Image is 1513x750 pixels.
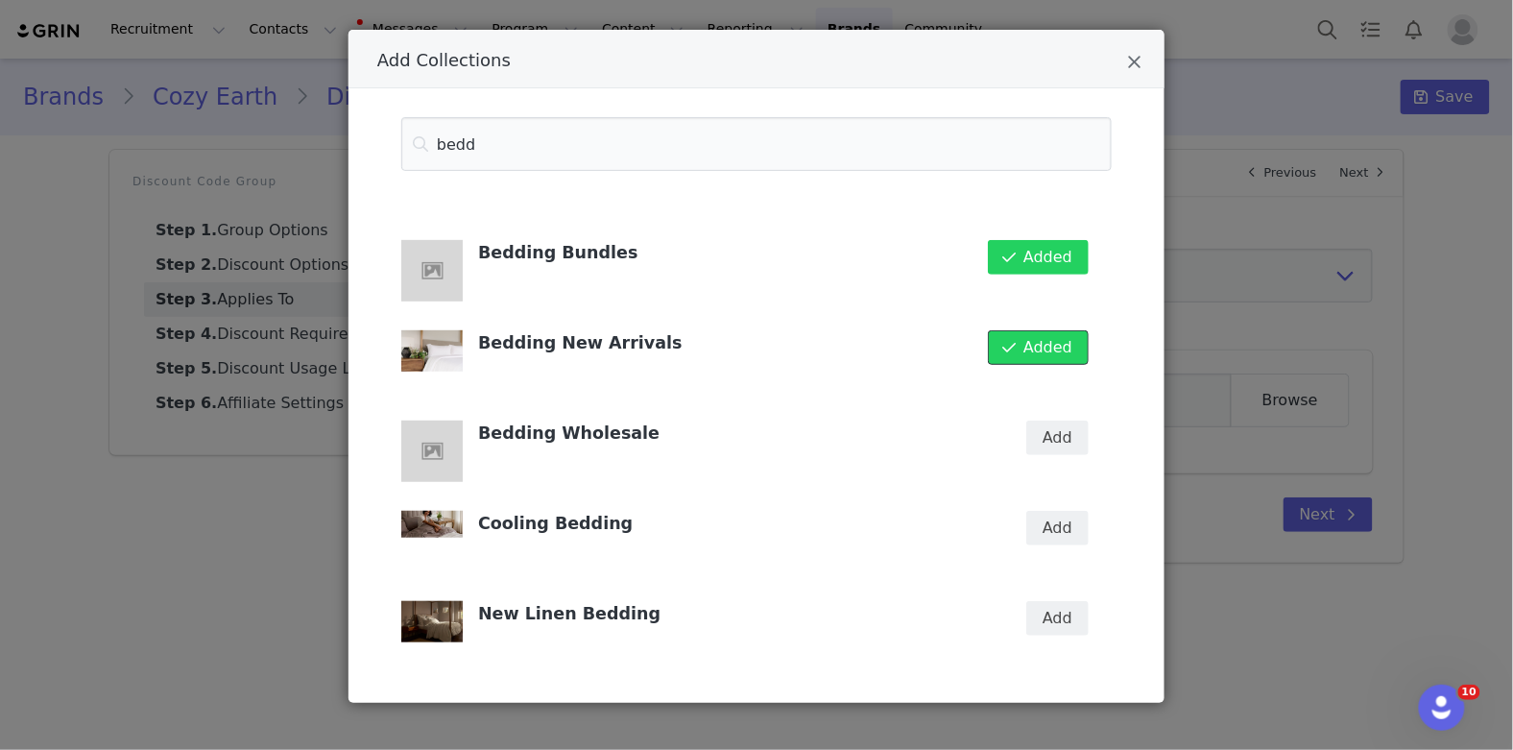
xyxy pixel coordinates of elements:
button: Added [988,240,1089,275]
div: Add Collections [348,30,1165,703]
h4: Bedding New Arrivals [478,330,971,353]
img: New Linen Bedding [401,601,463,642]
button: Close [1127,53,1141,76]
input: Search for collections by title [401,117,1112,171]
span: Added [1023,246,1072,269]
span: Add Collections [377,50,511,70]
span: 10 [1458,685,1480,700]
img: Bedding New Arrivals [401,330,463,372]
span: Added [1023,336,1072,359]
button: Add [1026,511,1089,545]
iframe: Intercom live chat [1419,685,1465,731]
h4: New Linen Bedding [478,601,971,624]
h4: Cooling Bedding [478,511,971,534]
h4: Bedding Wholesale [478,421,971,444]
img: Bedding Bundles [401,240,463,302]
button: Add [1026,421,1089,455]
img: Cooling Bedding [401,511,463,538]
img: Bedding Wholesale [401,421,463,482]
button: Added [988,330,1089,365]
h4: Bedding Bundles [478,240,971,263]
button: Add [1026,601,1089,636]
